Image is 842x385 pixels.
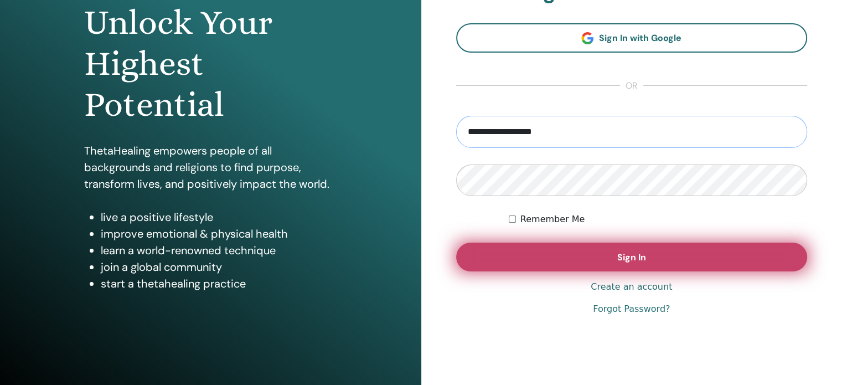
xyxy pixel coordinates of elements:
[101,209,337,225] li: live a positive lifestyle
[456,23,808,53] a: Sign In with Google
[620,79,643,93] span: or
[520,213,585,226] label: Remember Me
[84,2,337,126] h1: Unlock Your Highest Potential
[599,32,681,44] span: Sign In with Google
[101,259,337,275] li: join a global community
[101,242,337,259] li: learn a world-renowned technique
[101,225,337,242] li: improve emotional & physical health
[509,213,807,226] div: Keep me authenticated indefinitely or until I manually logout
[593,302,670,316] a: Forgot Password?
[591,280,672,294] a: Create an account
[84,142,337,192] p: ThetaHealing empowers people of all backgrounds and religions to find purpose, transform lives, a...
[101,275,337,292] li: start a thetahealing practice
[456,243,808,271] button: Sign In
[617,251,646,263] span: Sign In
